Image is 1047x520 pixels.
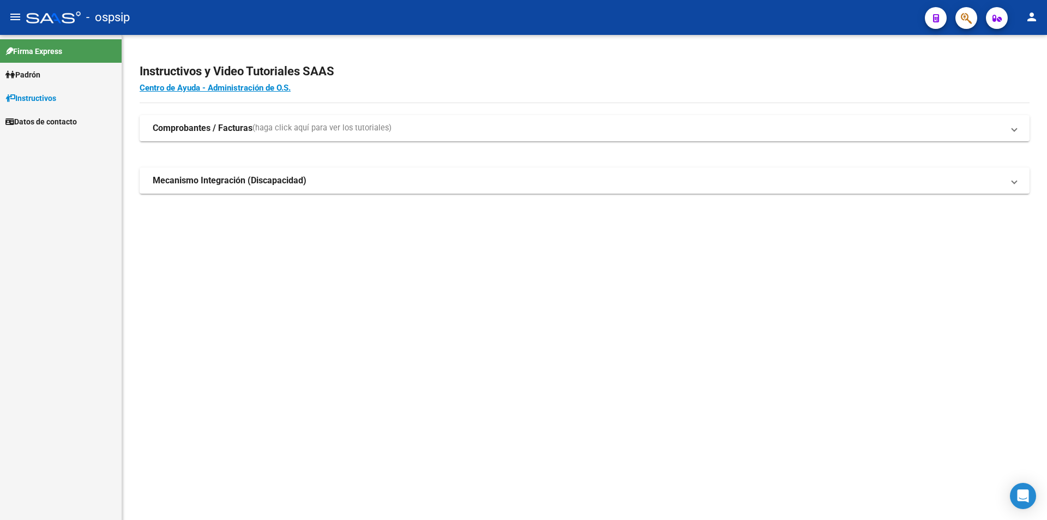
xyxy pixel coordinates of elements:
mat-icon: person [1025,10,1038,23]
span: (haga click aquí para ver los tutoriales) [252,122,392,134]
div: Open Intercom Messenger [1010,483,1036,509]
span: - ospsip [86,5,130,29]
strong: Mecanismo Integración (Discapacidad) [153,175,306,187]
mat-expansion-panel-header: Mecanismo Integración (Discapacidad) [140,168,1030,194]
span: Datos de contacto [5,116,77,128]
a: Centro de Ayuda - Administración de O.S. [140,83,291,93]
mat-icon: menu [9,10,22,23]
span: Firma Express [5,45,62,57]
mat-expansion-panel-header: Comprobantes / Facturas(haga click aquí para ver los tutoriales) [140,115,1030,141]
strong: Comprobantes / Facturas [153,122,252,134]
span: Padrón [5,69,40,81]
span: Instructivos [5,92,56,104]
h2: Instructivos y Video Tutoriales SAAS [140,61,1030,82]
